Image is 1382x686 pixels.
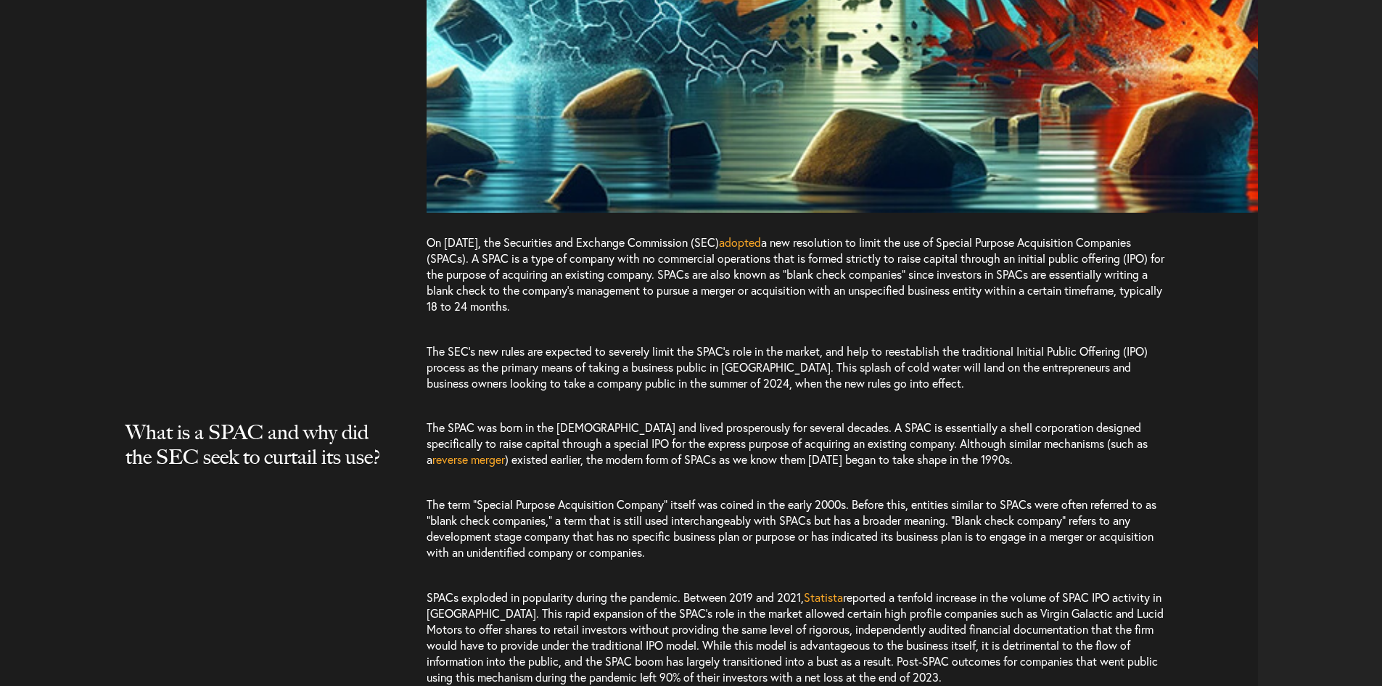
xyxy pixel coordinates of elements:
span: ) existed earlier, the modern form of SPACs as we know them [DATE] began to take shape in the 1990s. [505,452,1013,467]
a: adopted [719,234,761,250]
a: reverse merger [432,452,505,467]
span: The SPAC was born in the [DEMOGRAPHIC_DATA] and lived prosperously for several decades. A SPAC is... [427,420,1148,467]
span: On [DATE], the Securities and Exchange Commission (SEC) [427,234,719,250]
a: Statista [804,589,843,605]
span: The SEC’s new rules are expected to severely limit the SPAC’s role in the market, and help to ree... [427,343,1148,391]
span: SPACs exploded in popularity during the pandemic. Between 2019 and 2021, [427,589,804,605]
span: a new resolution to limit the use of Special Purpose Acquisition Companies (SPACs). A SPAC is a t... [427,234,1164,314]
span: The term “Special Purpose Acquisition Company” itself was coined in the early 2000s. Before this,... [427,497,1156,560]
h2: What is a SPAC and why did the SEC seek to curtail its use? [126,420,387,498]
span: reported a tenfold increase in the volume of SPAC IPO activity in [GEOGRAPHIC_DATA]. This rapid e... [427,589,1164,685]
